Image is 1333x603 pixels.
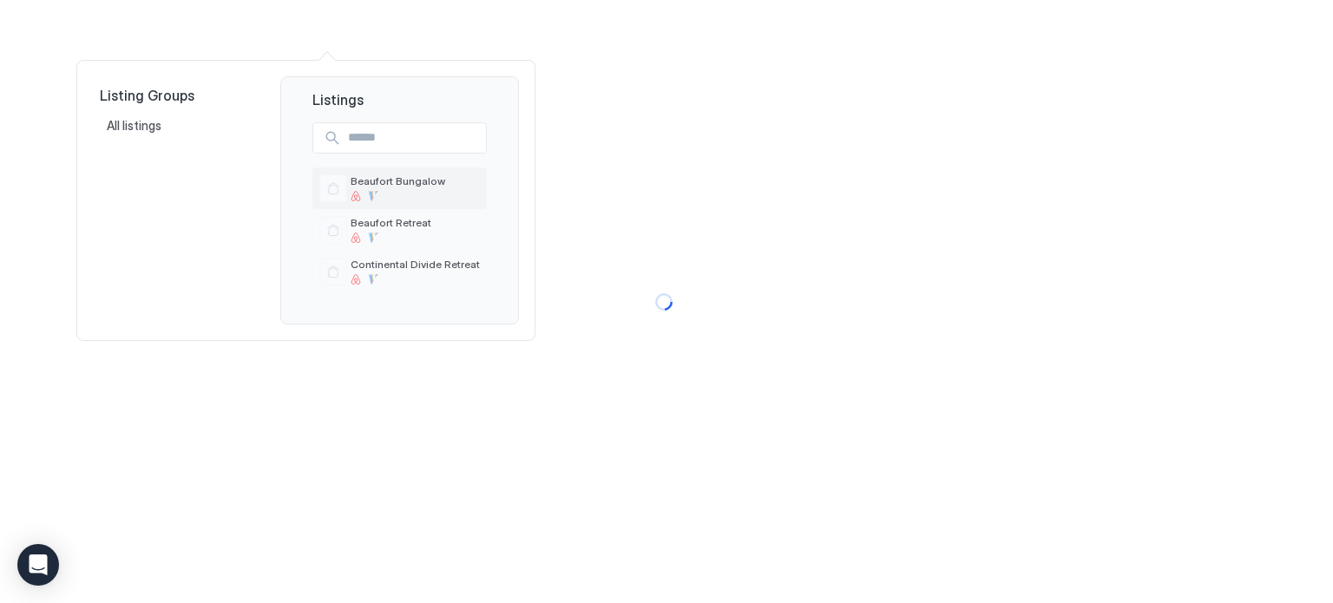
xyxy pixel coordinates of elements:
[17,544,59,586] div: Open Intercom Messenger
[107,118,164,134] span: All listings
[295,91,504,108] span: Listings
[100,87,253,104] span: Listing Groups
[351,258,480,271] span: Continental Divide Retreat
[351,174,480,187] span: Beaufort Bungalow
[341,123,486,153] input: Input Field
[351,216,480,229] span: Beaufort Retreat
